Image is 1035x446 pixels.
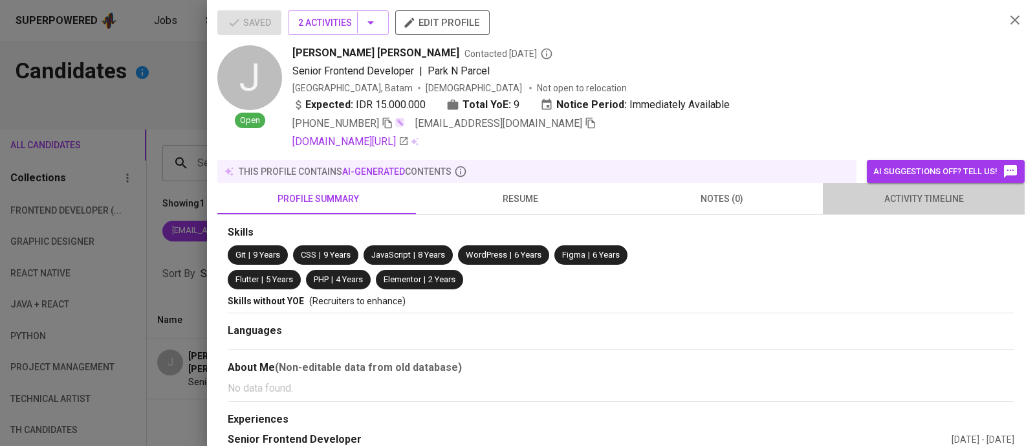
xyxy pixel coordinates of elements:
span: 8 Years [418,250,445,260]
p: No data found. [228,381,1014,396]
span: Open [235,115,265,127]
span: Git [235,250,246,260]
a: edit profile [395,17,490,27]
span: [PHONE_NUMBER] [292,117,379,129]
span: Flutter [235,274,259,284]
div: [DATE] - [DATE] [952,433,1014,446]
p: Not open to relocation [537,82,627,95]
b: Total YoE: [463,97,511,113]
span: profile summary [225,191,411,207]
div: [GEOGRAPHIC_DATA], Batam [292,82,413,95]
span: 6 Years [514,250,541,260]
b: Notice Period: [556,97,627,113]
img: magic_wand.svg [395,117,405,128]
div: About Me [228,360,1014,375]
span: JavaScript [371,250,411,260]
span: | [419,63,422,79]
span: Figma [562,250,585,260]
div: Immediately Available [540,97,730,113]
span: 9 Years [323,250,351,260]
span: [DEMOGRAPHIC_DATA] [426,82,524,95]
button: edit profile [395,10,490,35]
b: Expected: [305,97,353,113]
span: Skills without YOE [228,296,304,306]
span: AI suggestions off? Tell us! [873,164,1018,179]
span: | [413,249,415,262]
div: Skills [228,225,1014,240]
span: | [319,249,321,262]
span: 6 Years [593,250,620,260]
button: AI suggestions off? Tell us! [867,160,1025,183]
div: Experiences [228,412,1014,427]
button: 2 Activities [288,10,389,35]
span: 4 Years [336,274,363,284]
span: 9 [514,97,519,113]
span: (Recruiters to enhance) [309,296,406,306]
span: 9 Years [253,250,280,260]
span: [EMAIL_ADDRESS][DOMAIN_NAME] [415,117,582,129]
div: J [217,45,282,110]
div: Languages [228,324,1014,339]
span: Park N Parcel [428,65,490,77]
span: | [510,249,512,262]
span: WordPress [466,250,507,260]
span: PHP [314,274,329,284]
span: AI-generated [342,166,405,177]
span: notes (0) [629,191,815,207]
a: [DOMAIN_NAME][URL] [292,134,409,150]
span: Elementor [384,274,421,284]
span: [PERSON_NAME] [PERSON_NAME] [292,45,459,61]
span: CSS [301,250,316,260]
span: | [588,249,590,262]
span: | [261,274,263,286]
b: (Non-editable data from old database) [275,361,462,374]
span: | [424,274,426,286]
div: IDR 15.000.000 [292,97,426,113]
span: | [331,274,333,286]
span: 2 Years [428,274,455,284]
span: activity timeline [831,191,1017,207]
span: Contacted [DATE] [464,47,553,60]
span: | [248,249,250,262]
span: 5 Years [266,274,293,284]
span: edit profile [406,14,479,31]
p: this profile contains contents [239,165,452,178]
svg: By Batam recruiter [540,47,553,60]
span: resume [427,191,613,207]
span: Senior Frontend Developer [292,65,414,77]
span: 2 Activities [298,15,378,31]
